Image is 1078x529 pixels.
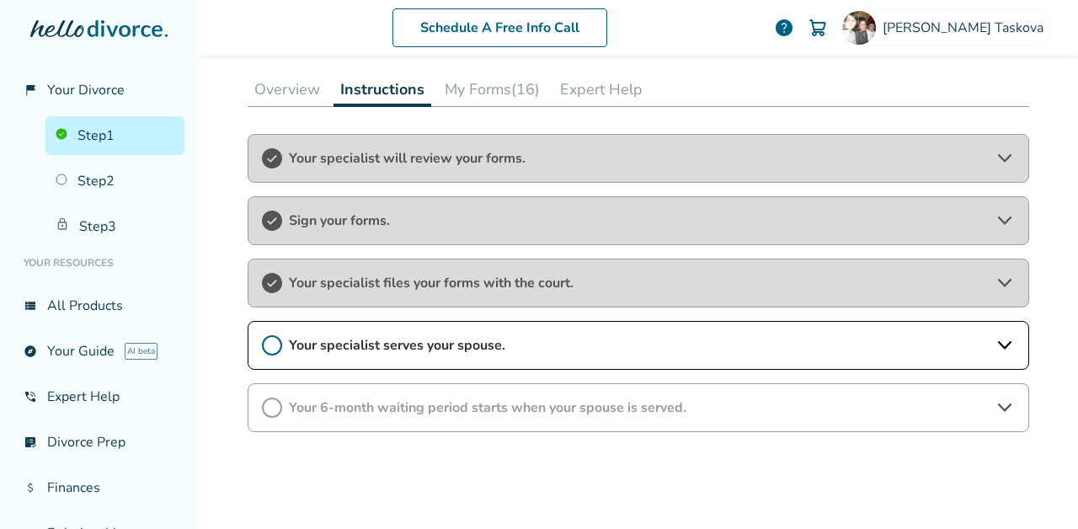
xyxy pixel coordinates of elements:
a: list_alt_checkDivorce Prep [13,423,184,462]
span: [PERSON_NAME] Taskova [883,19,1050,37]
span: Your 6-month waiting period starts when your spouse is served. [289,398,988,417]
span: AI beta [125,343,157,360]
span: Your Divorce [47,81,125,99]
a: Step1 [45,116,184,155]
a: Step2 [45,162,184,200]
span: explore [24,345,37,358]
a: attach_moneyFinances [13,468,184,507]
iframe: Chat Widget [994,448,1078,529]
span: Your specialist files your forms with the court. [289,274,988,292]
a: exploreYour GuideAI beta [13,332,184,371]
a: help [774,18,794,38]
span: attach_money [24,481,37,494]
span: Your specialist will review your forms. [289,149,988,168]
a: view_listAll Products [13,286,184,325]
button: My Forms(16) [438,72,547,106]
li: Your Resources [13,246,184,280]
img: Cart [808,18,828,38]
span: Sign your forms. [289,211,988,230]
img: Sofiya Taskova [842,11,876,45]
a: flag_2Your Divorce [13,71,184,110]
button: Instructions [334,72,431,107]
span: phone_in_talk [24,390,37,403]
button: Overview [248,72,327,106]
a: Schedule A Free Info Call [392,8,607,47]
button: Expert Help [553,72,649,106]
span: Your specialist serves your spouse. [289,336,988,355]
span: list_alt_check [24,435,37,449]
span: view_list [24,299,37,313]
span: flag_2 [24,83,37,97]
a: Step3 [45,207,184,246]
a: phone_in_talkExpert Help [13,377,184,416]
